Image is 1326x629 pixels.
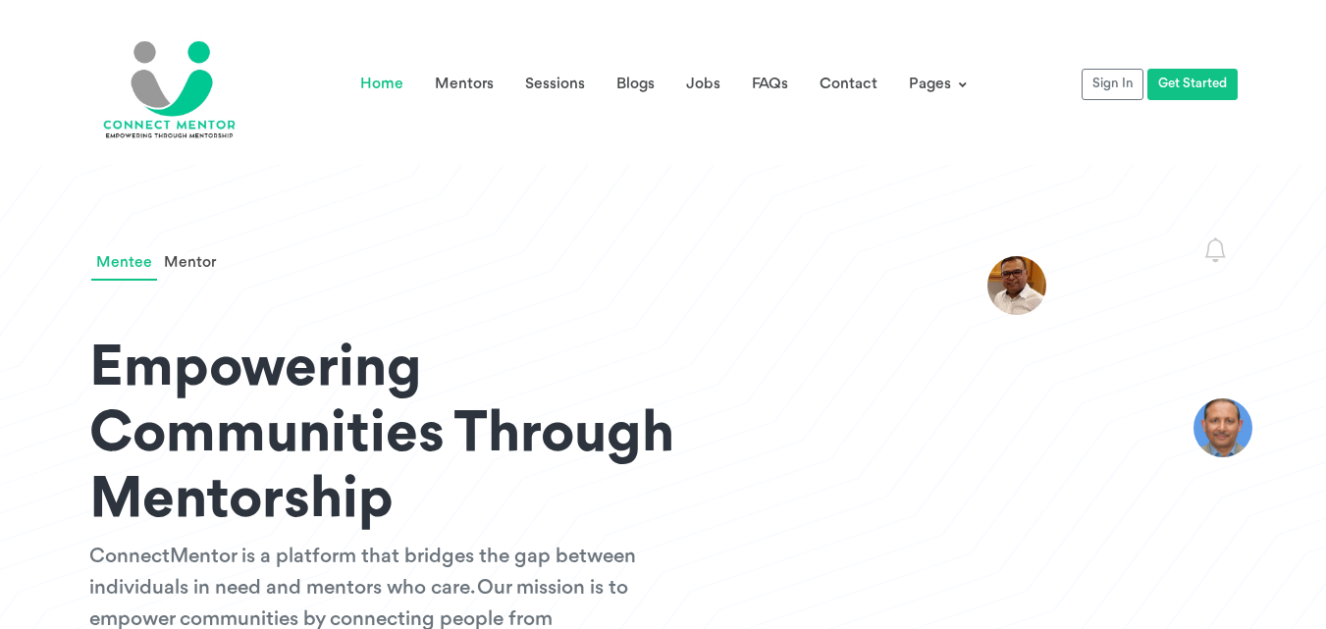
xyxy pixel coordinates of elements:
[893,69,982,100] a: Pages
[736,69,804,100] a: FAQs
[509,69,601,100] a: Sessions
[1082,69,1143,101] a: Sign In
[91,247,157,281] a: Mentee
[804,69,893,100] a: Contact
[89,16,246,149] img: logo
[419,69,509,100] a: Mentors
[1147,69,1237,101] a: Get Started
[159,247,221,281] a: Mentor
[601,69,670,100] a: Blogs
[345,69,419,100] a: Home
[89,337,769,535] h1: Empowering Communities Through Mentorship
[670,69,736,100] a: Jobs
